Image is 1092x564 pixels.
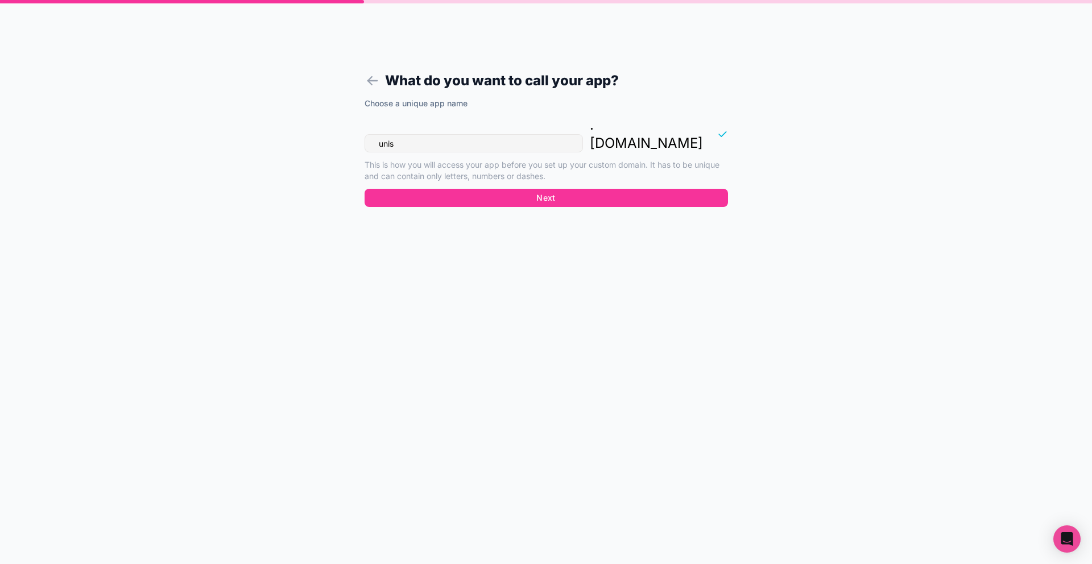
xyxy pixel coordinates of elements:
[590,116,703,152] p: . [DOMAIN_NAME]
[365,98,468,109] label: Choose a unique app name
[365,159,728,182] p: This is how you will access your app before you set up your custom domain. It has to be unique an...
[365,70,728,91] h1: What do you want to call your app?
[1053,525,1081,553] div: Open Intercom Messenger
[365,189,728,207] button: Next
[365,134,583,152] input: unis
